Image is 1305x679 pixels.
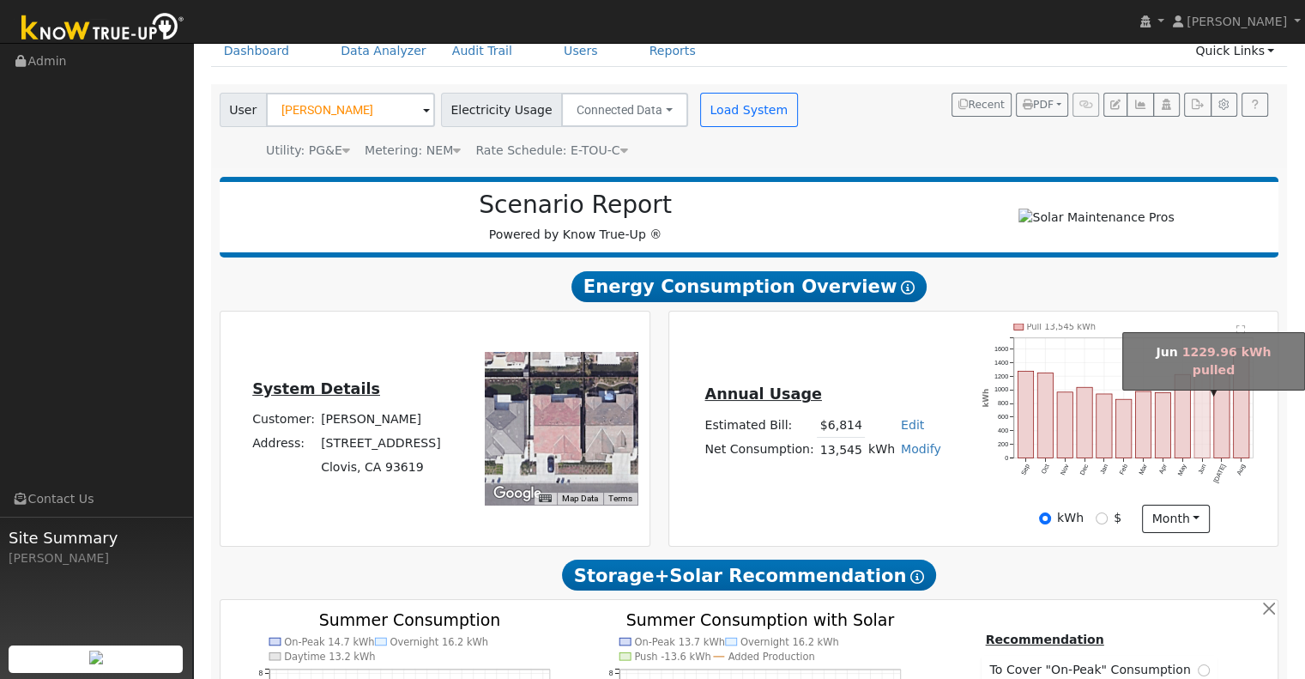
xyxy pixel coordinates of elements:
[901,281,915,294] i: Show Help
[1127,93,1153,117] button: Multi-Series Graph
[1097,394,1112,458] rect: onclick=""
[252,380,380,397] u: System Details
[489,482,546,505] a: Open this area in Google Maps (opens a new window)
[1027,322,1097,331] text: Pull 13,545 kWh
[1005,454,1008,462] text: 0
[1037,373,1053,458] rect: onclick=""
[1181,345,1271,377] span: 1229.96 kWh pulled
[608,494,632,503] a: Terms (opens in new tab)
[1234,349,1249,458] rect: onclick=""
[1057,509,1084,527] label: kWh
[318,432,444,456] td: [STREET_ADDRESS]
[1077,387,1092,458] rect: onclick=""
[994,345,1008,353] text: 1600
[1176,463,1188,477] text: May
[365,142,461,160] div: Metering: NEM
[228,191,923,244] div: Powered by Know True-Up ®
[390,636,488,648] text: Overnight 16.2 kWh
[865,438,897,463] td: kWh
[626,610,894,629] text: Summer Consumption with Solar
[1116,399,1132,458] rect: onclick=""
[551,35,611,67] a: Users
[1023,99,1054,111] span: PDF
[998,413,1008,421] text: 600
[1059,463,1071,476] text: Nov
[1118,463,1129,476] text: Feb
[1196,463,1207,476] text: Jun
[1157,463,1169,476] text: Apr
[1098,463,1109,476] text: Jan
[1242,93,1268,117] a: Help Link
[318,408,444,432] td: [PERSON_NAME]
[539,493,551,505] button: Keyboard shortcuts
[1018,209,1174,227] img: Solar Maintenance Pros
[700,93,798,127] button: Load System
[1096,512,1108,524] input: $
[1182,35,1287,67] a: Quick Links
[702,438,817,463] td: Net Consumption:
[740,636,839,648] text: Overnight 16.2 kWh
[998,399,1008,407] text: 800
[441,93,562,127] span: Electricity Usage
[1211,93,1237,117] button: Settings
[1039,512,1051,524] input: kWh
[562,560,936,591] span: Storage+Solar Recommendation
[1078,463,1091,476] text: Dec
[237,191,914,220] h2: Scenario Report
[1057,392,1072,458] rect: onclick=""
[1184,93,1211,117] button: Export Interval Data
[1018,371,1033,458] rect: onclick=""
[1175,374,1190,458] rect: onclick=""
[1194,374,1210,458] rect: onclick=""
[998,440,1008,448] text: 200
[489,482,546,505] img: Google
[1153,93,1180,117] button: Login As
[13,9,193,48] img: Know True-Up
[1016,93,1068,117] button: PDF
[561,93,688,127] button: Connected Data
[439,35,525,67] a: Audit Trail
[284,636,374,648] text: On-Peak 14.7 kWh
[89,651,103,664] img: retrieve
[1142,505,1210,534] button: month
[635,651,711,663] text: Push -13.6 kWh
[328,35,439,67] a: Data Analyzer
[994,359,1008,367] text: 1400
[817,438,865,463] td: 13,545
[1040,463,1051,475] text: Oct
[994,373,1008,380] text: 1200
[952,93,1012,117] button: Recent
[704,385,821,403] u: Annual Usage
[998,427,1008,434] text: 400
[994,385,1008,393] text: 1000
[901,442,941,456] a: Modify
[9,549,184,567] div: [PERSON_NAME]
[1114,509,1121,527] label: $
[284,651,375,663] text: Daytime 13.2 kWh
[9,526,184,549] span: Site Summary
[571,271,927,302] span: Energy Consumption Overview
[910,570,924,584] i: Show Help
[728,651,815,663] text: Added Production
[635,636,725,648] text: On-Peak 13.7 kWh
[1156,345,1177,359] strong: Jun
[1136,391,1151,458] rect: onclick=""
[1019,463,1031,476] text: Sep
[266,93,435,127] input: Select a User
[220,93,267,127] span: User
[1236,324,1246,335] text: 
[250,432,318,456] td: Address:
[637,35,709,67] a: Reports
[817,413,865,438] td: $6,814
[985,633,1103,646] u: Recommendation
[562,493,598,505] button: Map Data
[318,610,500,629] text: Summer Consumption
[1187,15,1287,28] span: [PERSON_NAME]
[258,669,263,677] text: 8
[982,389,991,408] text: kWh
[609,669,613,677] text: 8
[1214,374,1229,458] rect: onclick=""
[1236,463,1248,476] text: Aug
[318,456,444,480] td: Clovis, CA 93619
[1138,463,1150,476] text: Mar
